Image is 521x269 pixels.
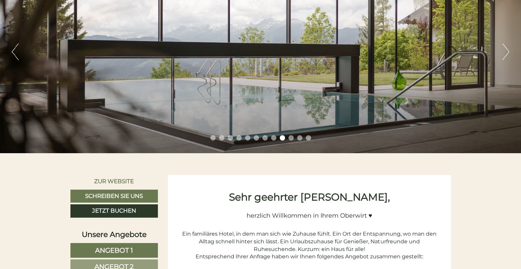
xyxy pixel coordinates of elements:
[178,192,441,203] h1: Sehr geehrter [PERSON_NAME],
[95,246,133,254] span: Angebot 1
[70,204,158,218] a: Jetzt buchen
[178,206,441,219] h4: herzlich Willkommen in Ihrem Oberwirt ♥
[178,253,441,261] p: Entsprechend Ihrer Anfrage haben wir Ihnen folgendes Angebot zusammen gestellt:
[178,223,441,253] div: Ein familiäres Hotel, in dem man sich wie Zuhause fühlt. Ein Ort der Entspannung, wo man den Allt...
[70,190,158,203] a: Schreiben Sie uns
[70,175,158,188] a: Zur Website
[70,229,158,240] div: Unsere Angebote
[12,43,19,60] button: Previous
[502,43,509,60] button: Next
